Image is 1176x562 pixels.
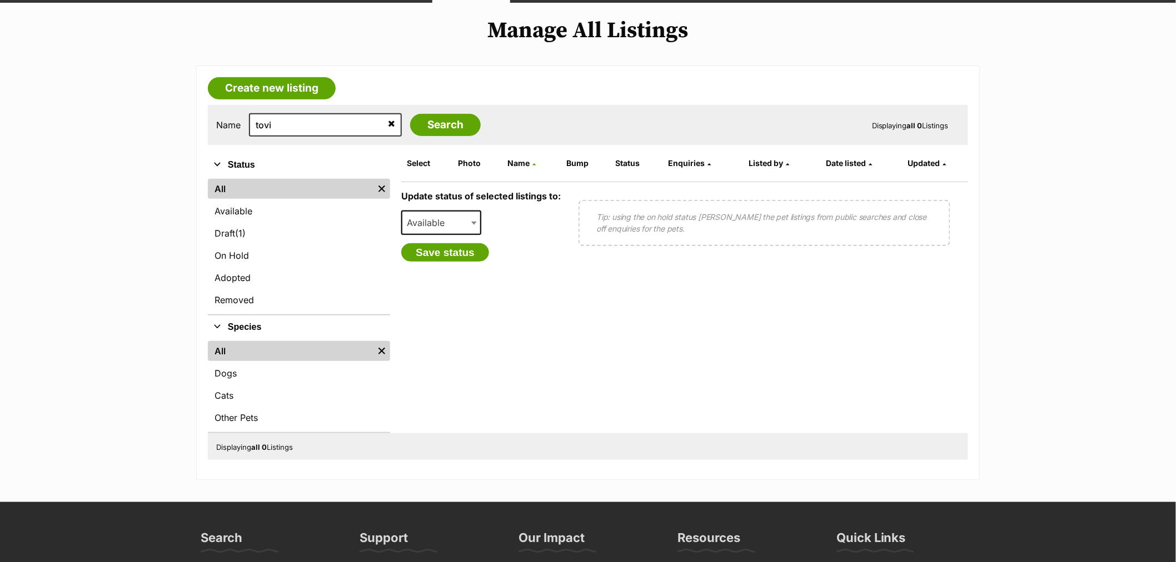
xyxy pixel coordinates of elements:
label: Name [216,120,241,130]
th: Photo [454,154,502,172]
a: Removed [208,290,390,310]
th: Select [402,154,452,172]
input: Search [410,114,481,136]
span: Displaying Listings [216,443,293,451]
a: Cats [208,385,390,405]
h3: Support [360,530,408,552]
a: Create new listing [208,77,336,99]
a: Adopted [208,268,390,288]
a: On Hold [208,245,390,265]
strong: all 0 [251,443,267,451]
label: Update status of selected listings to: [401,190,561,202]
a: Date listed [826,158,873,168]
a: Dogs [208,363,390,383]
div: Status [208,177,390,314]
p: Tip: using the on hold status [PERSON_NAME] the pet listings from public searches and close off e... [596,211,933,234]
th: Status [611,154,662,172]
th: Bump [562,154,610,172]
a: Available [208,201,390,221]
h3: Search [201,530,242,552]
a: Remove filter [373,179,390,199]
span: Date listed [826,158,866,168]
button: Species [208,320,390,334]
span: translation missing: en.admin.listings.index.attributes.enquiries [668,158,705,168]
span: Available [401,210,481,235]
button: Save status [401,243,489,262]
a: Name [508,158,536,168]
a: Listed by [749,158,789,168]
a: Draft [208,223,390,243]
strong: all 0 [907,121,923,130]
button: Status [208,158,390,172]
a: All [208,341,373,361]
span: (1) [235,227,246,240]
div: Species [208,339,390,432]
span: Listed by [749,158,783,168]
a: Enquiries [668,158,711,168]
span: Name [508,158,530,168]
span: Available [402,215,456,230]
h3: Quick Links [836,530,906,552]
a: Other Pets [208,408,390,428]
a: Remove filter [373,341,390,361]
span: Updated [908,158,940,168]
a: All [208,179,373,199]
h3: Our Impact [519,530,585,552]
h3: Resources [677,530,740,552]
span: Displaying Listings [872,121,949,130]
a: Updated [908,158,946,168]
